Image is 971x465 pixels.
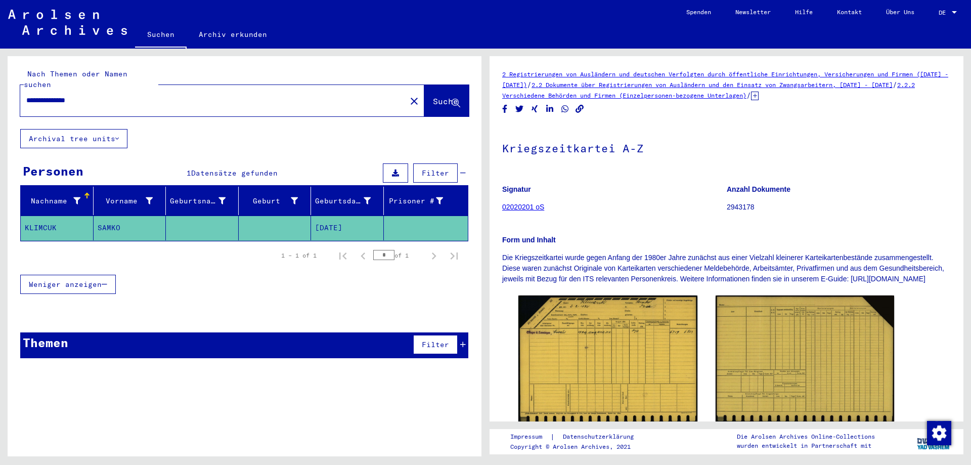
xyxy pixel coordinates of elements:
[424,245,444,266] button: Next page
[170,196,226,206] div: Geburtsname
[373,250,424,260] div: of 1
[21,216,94,240] mat-cell: KLIMCUK
[927,421,951,445] img: Zustimmung ändern
[24,69,127,89] mat-label: Nach Themen oder Namen suchen
[315,193,383,209] div: Geburtsdatum
[555,432,646,442] a: Datenschutzerklärung
[353,245,373,266] button: Previous page
[20,275,116,294] button: Weniger anzeigen
[433,96,458,106] span: Suche
[23,333,68,352] div: Themen
[424,85,469,116] button: Suche
[94,216,166,240] mat-cell: SAMKO
[23,162,83,180] div: Personen
[737,441,875,450] p: wurden entwickelt in Partnerschaft mit
[135,22,187,49] a: Suchen
[191,168,278,178] span: Datensätze gefunden
[510,432,646,442] div: |
[716,295,895,422] img: 002.jpg
[502,185,531,193] b: Signatur
[545,103,555,115] button: Share on LinkedIn
[25,196,80,206] div: Nachname
[170,193,238,209] div: Geburtsname
[187,168,191,178] span: 1
[187,22,279,47] a: Archiv erkunden
[727,202,951,213] p: 2943178
[98,193,166,209] div: Vorname
[8,10,127,35] img: Arolsen_neg.svg
[510,442,646,451] p: Copyright © Arolsen Archives, 2021
[502,125,951,170] h1: Kriegszeitkartei A-Z
[502,252,951,284] p: Die Kriegszeitkartei wurde gegen Anfang der 1980er Jahre zunächst aus einer Vielzahl kleinerer Ka...
[404,91,424,111] button: Clear
[243,196,298,206] div: Geburt‏
[939,9,950,16] span: DE
[388,193,456,209] div: Prisoner #
[518,295,697,423] img: 001.jpg
[281,251,317,260] div: 1 – 1 of 1
[502,70,948,89] a: 2 Registrierungen von Ausländern und deutschen Verfolgten durch öffentliche Einrichtungen, Versic...
[166,187,239,215] mat-header-cell: Geburtsname
[239,187,312,215] mat-header-cell: Geburt‏
[926,420,951,445] div: Zustimmung ändern
[502,236,556,244] b: Form und Inhalt
[737,432,875,441] p: Die Arolsen Archives Online-Collections
[893,80,897,89] span: /
[727,185,790,193] b: Anzahl Dokumente
[311,216,384,240] mat-cell: [DATE]
[29,280,102,289] span: Weniger anzeigen
[243,193,311,209] div: Geburt‏
[560,103,570,115] button: Share on WhatsApp
[384,187,468,215] mat-header-cell: Prisoner #
[413,335,458,354] button: Filter
[388,196,444,206] div: Prisoner #
[527,80,532,89] span: /
[98,196,153,206] div: Vorname
[315,196,371,206] div: Geburtsdatum
[311,187,384,215] mat-header-cell: Geburtsdatum
[25,193,93,209] div: Nachname
[333,245,353,266] button: First page
[514,103,525,115] button: Share on Twitter
[575,103,585,115] button: Copy link
[532,81,893,89] a: 2.2 Dokumente über Registrierungen von Ausländern und den Einsatz von Zwangsarbeitern, [DATE] - [...
[21,187,94,215] mat-header-cell: Nachname
[422,168,449,178] span: Filter
[20,129,127,148] button: Archival tree units
[422,340,449,349] span: Filter
[915,429,953,454] img: yv_logo.png
[529,103,540,115] button: Share on Xing
[502,203,544,211] a: 02020201 oS
[746,91,751,100] span: /
[408,95,420,107] mat-icon: close
[500,103,510,115] button: Share on Facebook
[94,187,166,215] mat-header-cell: Vorname
[510,432,550,442] a: Impressum
[444,245,464,266] button: Last page
[413,163,458,183] button: Filter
